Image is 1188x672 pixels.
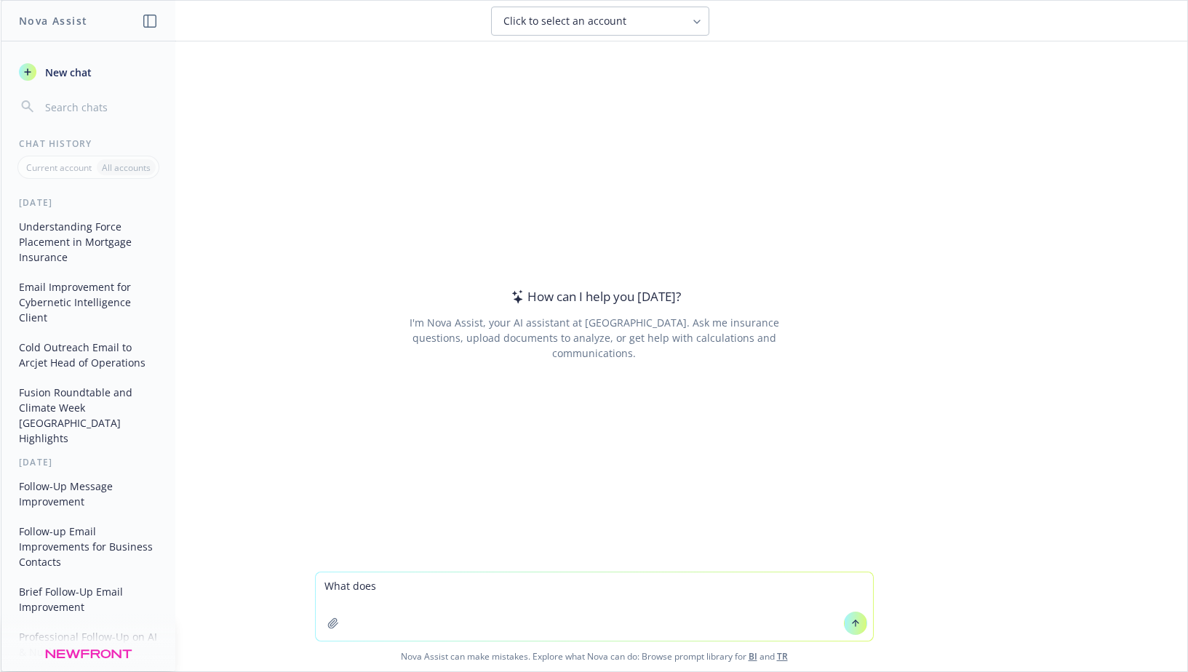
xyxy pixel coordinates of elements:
[19,13,87,28] h1: Nova Assist
[42,97,158,117] input: Search chats
[13,580,164,619] button: Brief Follow-Up Email Improvement
[7,641,1181,671] span: Nova Assist can make mistakes. Explore what Nova can do: Browse prompt library for and
[491,7,709,36] button: Click to select an account
[1,137,175,150] div: Chat History
[503,14,626,28] span: Click to select an account
[13,474,164,513] button: Follow-Up Message Improvement
[13,380,164,450] button: Fusion Roundtable and Climate Week [GEOGRAPHIC_DATA] Highlights
[13,59,164,85] button: New chat
[13,519,164,574] button: Follow-up Email Improvements for Business Contacts
[13,275,164,329] button: Email Improvement for Cybernetic Intelligence Client
[26,161,92,174] p: Current account
[13,625,164,664] button: Professional Follow-Up on AI & Nuclear Project
[42,65,92,80] span: New chat
[13,335,164,375] button: Cold Outreach Email to Arcjet Head of Operations
[749,650,757,663] a: BI
[13,215,164,269] button: Understanding Force Placement in Mortgage Insurance
[1,456,175,468] div: [DATE]
[1,196,175,209] div: [DATE]
[777,650,788,663] a: TR
[102,161,151,174] p: All accounts
[316,572,873,641] textarea: What does
[507,287,681,306] div: How can I help you [DATE]?
[389,315,799,361] div: I'm Nova Assist, your AI assistant at [GEOGRAPHIC_DATA]. Ask me insurance questions, upload docum...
